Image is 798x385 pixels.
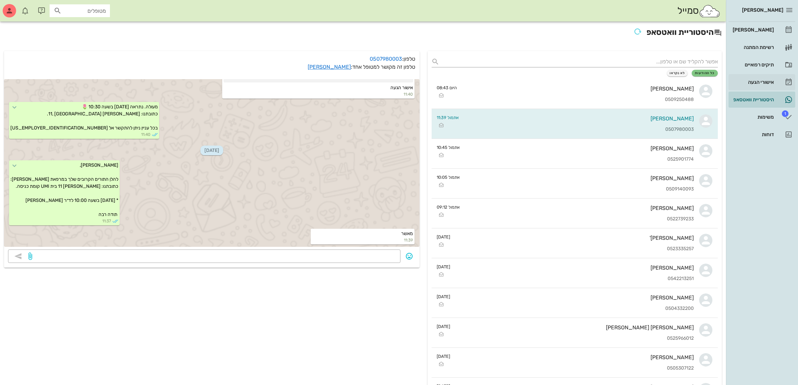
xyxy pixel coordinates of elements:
div: [PERSON_NAME] [466,145,694,152]
span: מעולה. נתראה [DATE] בשעה 10:30 🌷 כתובתנו: [PERSON_NAME] 11, [GEOGRAPHIC_DATA]. בכל עניין ניתן להת... [10,104,158,131]
img: SmileCloud logo [699,4,721,18]
div: [PERSON_NAME] [463,86,694,92]
div: דוחות [731,132,774,137]
div: [PERSON_NAME] [466,175,694,181]
div: 0509250488 [463,97,694,103]
span: 11:37 [102,218,111,224]
small: אתמול 09:12 [437,204,460,210]
span: תג [782,110,789,117]
input: אפשר להקליד שם או טלפון... [442,56,718,67]
a: היסטוריית וואטסאפ [729,92,795,108]
div: היסטוריית וואטסאפ [731,97,774,102]
small: היום 08:43 [437,85,457,91]
small: [DATE] [437,264,450,270]
small: אתמול 11:39 [437,114,459,121]
div: [PERSON_NAME] [731,27,774,33]
span: אישור הגעה [391,85,413,91]
span: מאשר [402,231,413,236]
h2: היסטוריית וואטסאפ [4,25,722,40]
div: 0522739233 [466,216,694,222]
span: 11:40 [141,131,150,137]
div: [PERSON_NAME] [PERSON_NAME] [456,324,694,331]
div: משימות [731,114,774,120]
div: 0507980003 [465,127,694,132]
div: [PERSON_NAME] [456,354,694,361]
a: רשימת המתנה [729,39,795,55]
a: אישורי הגעה [729,74,795,90]
div: 0525966012 [456,336,694,341]
a: דוחות [729,126,795,143]
div: 0542213251 [456,276,694,282]
a: 0507980003 [370,56,403,62]
div: רשימת המתנה [731,45,774,50]
span: [DATE] [200,146,223,155]
div: 0525901774 [466,157,694,162]
a: [PERSON_NAME] [729,22,795,38]
a: תיקים רפואיים [729,57,795,73]
small: [DATE] [437,353,450,360]
div: 0504332200 [456,306,694,312]
span: [PERSON_NAME] [742,7,783,13]
small: 11:39 [312,237,413,243]
button: כל ההודעות [692,70,718,76]
div: [PERSON_NAME] [465,115,694,122]
small: [DATE] [437,323,450,330]
div: [PERSON_NAME] [456,265,694,271]
a: תגמשימות [729,109,795,125]
span: כל ההודעות [695,71,715,75]
span: תג [20,5,24,9]
div: 0523335257 [456,246,694,252]
small: 11:40 [224,91,413,97]
div: סמייל [677,4,721,18]
p: טלפון: [8,55,416,63]
div: 0505307122 [456,366,694,371]
small: [DATE] [437,293,450,300]
p: טלפון זה מקושר למטופל אחד: [8,63,416,71]
a: [PERSON_NAME] [308,64,351,70]
small: אתמול 10:05 [437,174,460,180]
div: תיקים רפואיים [731,62,774,67]
div: 0509140093 [466,186,694,192]
div: [PERSON_NAME] [456,294,694,301]
div: אישורי הגעה [731,79,774,85]
div: [PERSON_NAME] [466,205,694,211]
small: אתמול 10:45 [437,144,460,151]
div: [PERSON_NAME]' [456,235,694,241]
span: לא נקראו [670,71,685,75]
small: [DATE] [437,234,450,240]
button: לא נקראו [667,70,688,76]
